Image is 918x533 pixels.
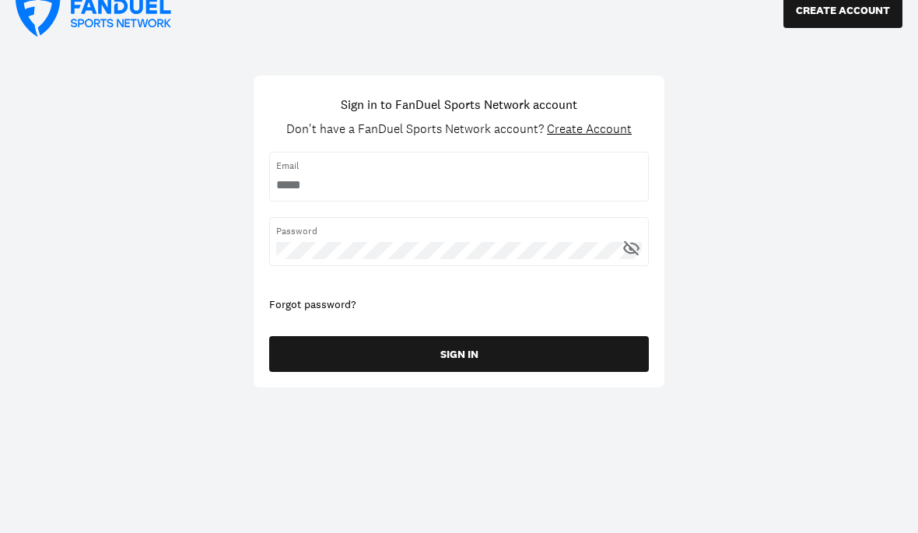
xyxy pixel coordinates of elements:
[276,159,642,173] span: Email
[341,95,577,114] h1: Sign in to FanDuel Sports Network account
[269,336,649,372] button: SIGN IN
[269,297,649,313] div: Forgot password?
[286,121,632,136] div: Don't have a FanDuel Sports Network account?
[547,121,632,137] span: Create Account
[276,224,642,238] span: Password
